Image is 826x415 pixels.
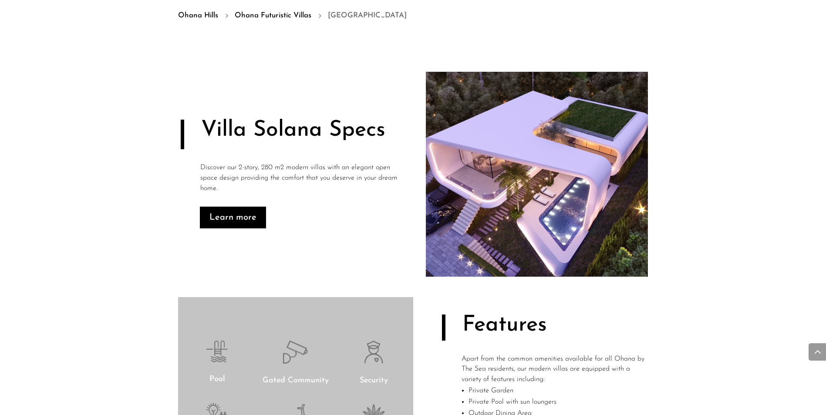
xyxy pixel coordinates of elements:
p: Discover our 2-story, 280 m2 modern villas with an elegant open space design providing the comfor... [200,163,400,194]
span: Security [360,377,388,385]
h2: Villa Solana Specs [201,120,389,146]
img: high end finishing [426,72,648,277]
h2: Features [462,315,603,341]
a: Ohana Hills [178,10,218,21]
span: Private Garden [469,387,513,394]
p: Apart from the common amenities available for all Ohana by The Sea residents, our modern villas a... [462,354,648,385]
span: Pool [209,375,225,383]
a: Learn more [200,207,266,228]
span: Private Pool with sun loungers [469,398,556,405]
a: Ohana Futuristic Villas [235,10,311,21]
span: 5 [316,12,324,20]
span: [GEOGRAPHIC_DATA] [328,10,407,21]
span: Gated Community [263,377,329,385]
span: 5 [223,12,230,20]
